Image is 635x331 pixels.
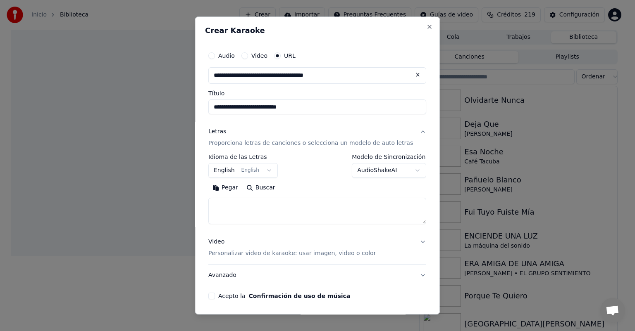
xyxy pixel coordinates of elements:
[208,249,376,258] p: Personalizar video de karaoke: usar imagen, video o color
[208,181,242,194] button: Pegar
[218,293,350,299] label: Acepto la
[208,265,426,286] button: Avanzado
[251,53,267,59] label: Video
[208,231,426,264] button: VideoPersonalizar video de karaoke: usar imagen, video o color
[205,27,430,34] h2: Crear Karaoke
[208,121,426,154] button: LetrasProporciona letras de canciones o selecciona un modelo de auto letras
[208,154,278,160] label: Idioma de las Letras
[249,293,351,299] button: Acepto la
[352,154,427,160] label: Modelo de Sincronización
[208,90,426,96] label: Título
[208,154,426,231] div: LetrasProporciona letras de canciones o selecciona un modelo de auto letras
[208,238,376,258] div: Video
[208,128,226,136] div: Letras
[218,53,235,59] label: Audio
[208,139,413,147] p: Proporciona letras de canciones o selecciona un modelo de auto letras
[284,53,296,59] label: URL
[242,181,279,194] button: Buscar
